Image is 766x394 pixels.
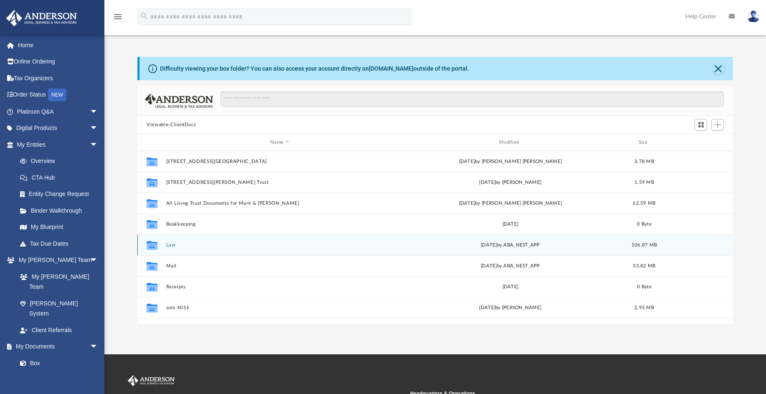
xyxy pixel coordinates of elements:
a: [PERSON_NAME] System [12,295,107,322]
input: Search files and folders [221,92,724,107]
div: [DATE] by [PERSON_NAME] [PERSON_NAME] [397,200,624,207]
a: Binder Walkthrough [12,202,111,219]
button: [STREET_ADDRESS][GEOGRAPHIC_DATA] [166,159,393,164]
span: arrow_drop_down [90,136,107,153]
div: id [141,139,162,146]
button: All Living Trust Documents for Mark & [PERSON_NAME] [166,201,393,206]
div: NEW [48,89,66,101]
div: [DATE] by [PERSON_NAME] [397,179,624,186]
button: [STREET_ADDRESS][PERSON_NAME] Trust [166,180,393,185]
div: Modified [397,139,624,146]
span: arrow_drop_down [90,338,107,356]
div: [DATE] by ABA_NEST_APP [397,262,624,270]
img: Anderson Advisors Platinum Portal [4,10,79,26]
button: Add [711,119,724,131]
span: 2.95 MB [634,305,654,310]
span: 0 Byte [637,285,652,289]
div: id [665,139,723,146]
span: 0 Byte [637,222,652,226]
a: menu [113,16,123,22]
a: My [PERSON_NAME] Team [12,268,102,295]
img: User Pic [747,10,760,23]
a: Digital Productsarrow_drop_down [6,120,111,137]
a: Client Referrals [12,322,107,338]
button: Close [713,63,724,74]
a: Home [6,37,111,53]
a: Platinum Q&Aarrow_drop_down [6,103,111,120]
a: Tax Due Dates [12,235,111,252]
button: Bookkeeping [166,221,393,227]
a: My Blueprint [12,219,107,236]
i: search [140,11,149,20]
div: Name [166,139,393,146]
button: solo 401k [166,305,393,310]
button: Receipts [166,284,393,290]
div: [DATE] by ABA_NEST_APP [397,241,624,249]
a: Online Ordering [6,53,111,70]
span: 106.87 MB [632,243,657,247]
a: [DOMAIN_NAME] [369,65,413,72]
button: Switch to Grid View [695,119,707,131]
div: [DATE] by [PERSON_NAME] [397,304,624,312]
span: arrow_drop_down [90,252,107,269]
button: Law [166,242,393,248]
button: Mail [166,263,393,269]
span: 1.59 MB [634,180,654,185]
img: Anderson Advisors Platinum Portal [126,375,176,386]
i: menu [113,12,123,22]
a: My Documentsarrow_drop_down [6,338,107,355]
button: Viewable-ClientDocs [147,121,196,129]
div: [DATE] by [PERSON_NAME] [PERSON_NAME] [397,158,624,165]
span: 62.59 MB [633,201,656,206]
div: grid [137,151,733,324]
a: Order StatusNEW [6,86,111,104]
a: Box [12,355,102,371]
span: arrow_drop_down [90,120,107,137]
a: Entity Change Request [12,186,111,203]
span: 33.82 MB [633,264,656,268]
a: Overview [12,153,111,170]
a: CTA Hub [12,169,111,186]
div: Size [628,139,661,146]
a: Tax Organizers [6,70,111,86]
div: [DATE] [397,283,624,291]
a: My [PERSON_NAME] Teamarrow_drop_down [6,252,107,269]
div: Difficulty viewing your box folder? You can also access your account directly on outside of the p... [160,64,469,73]
a: My Entitiesarrow_drop_down [6,136,111,153]
span: arrow_drop_down [90,103,107,120]
div: [DATE] [397,221,624,228]
span: 3.78 MB [634,159,654,164]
